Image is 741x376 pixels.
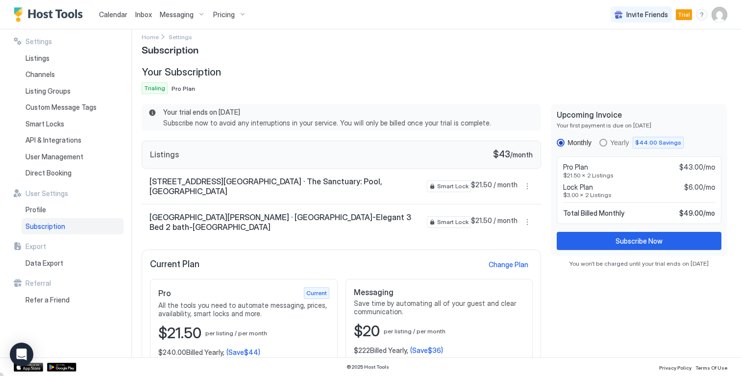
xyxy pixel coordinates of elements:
[22,99,123,116] a: Custom Message Tags
[99,9,127,20] a: Calendar
[521,180,533,192] button: More options
[22,66,123,83] a: Channels
[22,201,123,218] a: Profile
[25,222,65,231] span: Subscription
[22,218,123,235] a: Subscription
[142,33,159,41] span: Home
[557,137,721,149] div: RadioGroup
[384,327,445,335] span: per listing / per month
[25,189,68,198] span: User Settings
[10,343,33,366] div: Open Intercom Messenger
[150,150,179,159] span: Listings
[471,216,518,228] span: $21.50 / month
[142,42,198,56] span: Subscription
[563,163,588,172] span: Pro Plan
[346,364,389,370] span: © 2025 Host Tools
[695,365,727,371] span: Terms Of Use
[142,31,159,42] a: Home
[25,242,46,251] span: Export
[14,363,43,372] a: App Store
[25,169,72,177] span: Direct Booking
[149,212,423,232] span: [GEOGRAPHIC_DATA][PERSON_NAME] · [GEOGRAPHIC_DATA]-Elegant 3 Bed 2 bath-[GEOGRAPHIC_DATA]
[695,362,727,372] a: Terms Of Use
[149,176,423,196] span: [STREET_ADDRESS][GEOGRAPHIC_DATA] · The Sanctuary: Pool, [GEOGRAPHIC_DATA]
[25,296,70,304] span: Refer a Friend
[354,287,394,297] span: Messaging
[489,259,528,270] div: Change Plan
[659,365,692,371] span: Privacy Policy
[25,259,63,268] span: Data Export
[493,149,510,160] span: $43
[25,205,46,214] span: Profile
[484,258,533,271] button: Change Plan
[551,260,727,267] span: You won't be charged until your trial ends on [DATE]
[678,10,690,19] span: Trial
[169,31,192,42] div: Breadcrumb
[616,236,663,246] div: Subscribe Now
[163,108,529,117] span: Your trial ends on [DATE]
[226,348,260,357] span: (Save $44 )
[437,218,469,226] span: Smart Lock
[163,119,529,127] span: Subscribe now to avoid any interruptions in your service. You will only be billed once your trial...
[25,120,64,128] span: Smart Locks
[354,346,408,355] span: $222 Billed Yearly,
[684,183,715,192] span: $6.00/mo
[563,183,593,192] span: Lock Plan
[22,165,123,181] a: Direct Booking
[22,83,123,100] a: Listing Groups
[158,324,201,343] span: $21.50
[696,9,708,21] div: menu
[563,172,715,179] span: $21.50 x 2 Listings
[25,279,51,288] span: Referral
[150,259,199,270] span: Current Plan
[142,66,221,78] span: Your Subscription
[306,289,327,298] span: Current
[99,10,127,19] span: Calendar
[158,288,171,298] span: Pro
[14,7,87,22] a: Host Tools Logo
[471,180,518,192] span: $21.50 / month
[599,137,684,149] div: yearly
[22,292,123,308] a: Refer a Friend
[626,10,668,19] span: Invite Friends
[22,50,123,67] a: Listings
[635,138,681,147] span: $44.00 Savings
[557,139,592,147] div: monthly
[25,103,97,112] span: Custom Message Tags
[25,152,83,161] span: User Management
[160,10,194,19] span: Messaging
[158,348,224,357] span: $240.00 Billed Yearly,
[169,31,192,42] a: Settings
[205,329,267,337] span: per listing / per month
[169,33,192,41] span: Settings
[521,216,533,228] button: More options
[144,84,165,93] span: Trialing
[22,132,123,149] a: API & Integrations
[22,149,123,165] a: User Management
[25,37,52,46] span: Settings
[557,232,721,250] button: Subscribe Now
[521,180,533,192] div: menu
[610,139,629,147] div: Yearly
[563,191,715,199] span: $3.00 x 2 Listings
[25,136,81,145] span: API & Integrations
[25,54,49,63] span: Listings
[354,299,525,316] span: Save time by automating all of your guest and clear communication.
[557,110,721,120] span: Upcoming Invoice
[410,346,443,355] span: (Save $36 )
[563,209,624,218] span: Total Billed Monthly
[712,7,727,23] div: User profile
[158,301,329,318] span: All the tools you need to automate messaging, prices, availability, smart locks and more.
[22,255,123,272] a: Data Export
[47,363,76,372] a: Google Play Store
[25,70,55,79] span: Channels
[568,139,592,147] div: Monthly
[510,150,533,159] span: / month
[22,116,123,132] a: Smart Locks
[135,10,152,19] span: Inbox
[679,163,715,172] span: $43.00/mo
[172,85,195,92] span: Pro Plan
[521,216,533,228] div: menu
[659,362,692,372] a: Privacy Policy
